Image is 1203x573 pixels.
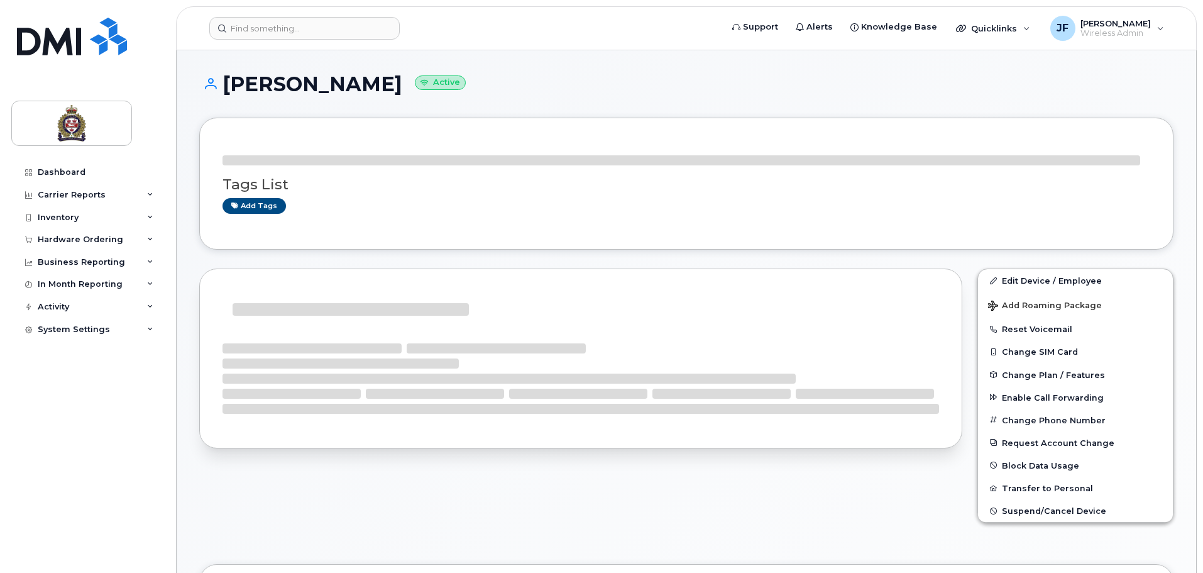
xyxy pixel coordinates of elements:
button: Block Data Usage [978,454,1173,477]
a: Edit Device / Employee [978,269,1173,292]
button: Enable Call Forwarding [978,386,1173,409]
h3: Tags List [222,177,1150,192]
button: Change SIM Card [978,340,1173,363]
span: Suspend/Cancel Device [1002,506,1106,516]
a: Add tags [222,198,286,214]
span: Add Roaming Package [988,301,1102,313]
button: Change Phone Number [978,409,1173,431]
button: Suspend/Cancel Device [978,499,1173,522]
button: Request Account Change [978,431,1173,454]
span: Change Plan / Features [1002,370,1105,379]
button: Add Roaming Package [978,292,1173,318]
button: Transfer to Personal [978,477,1173,499]
button: Reset Voicemail [978,318,1173,340]
span: Enable Call Forwarding [1002,392,1104,402]
small: Active [415,75,466,90]
h1: [PERSON_NAME] [199,73,1173,95]
button: Change Plan / Features [978,364,1173,386]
